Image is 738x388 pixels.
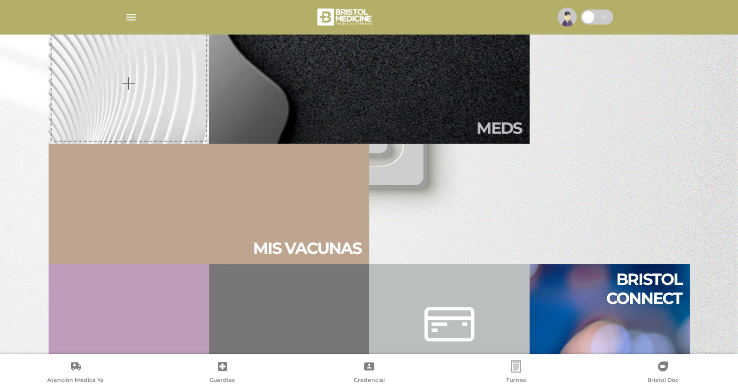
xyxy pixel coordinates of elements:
a: Meds [209,24,530,144]
a: Guardias [149,360,296,386]
a: Atención Médica Ya [2,360,149,386]
a: Mis vacunas [49,144,369,264]
img: profile-placeholder.svg [558,8,577,27]
span: Guardias [209,376,235,385]
a: Turnos [442,360,589,386]
h2: Mis vacu nas [253,239,361,258]
h2: Meds [476,119,522,138]
span: Bristol Doc [647,376,678,385]
a: Tels [49,264,209,384]
span: Credencial [354,376,385,385]
a: Bristol Doc [589,360,736,386]
span: Atención Médica Ya [47,376,104,385]
span: Turnos [506,376,526,385]
h2: Bristol connect [538,270,682,308]
img: Cober_menu-lines-white.svg [125,11,137,24]
img: bristol-medicine-blanco.png [316,5,375,29]
a: Credencial [296,360,442,386]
